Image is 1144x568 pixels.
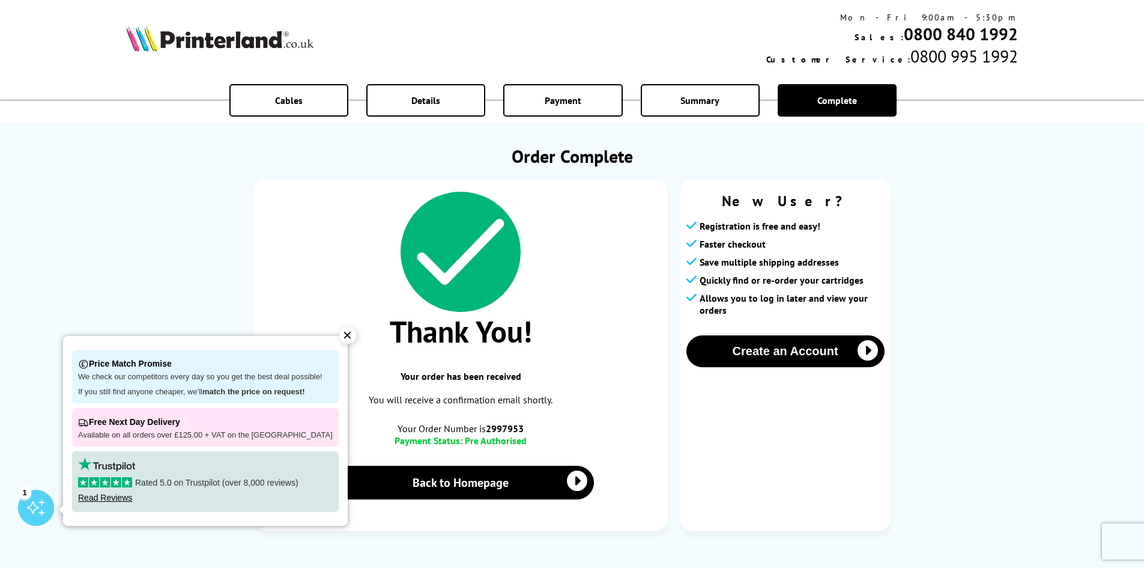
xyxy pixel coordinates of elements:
h1: Order Complete [254,144,891,168]
span: Pre Authorised [465,435,527,447]
span: Save multiple shipping addresses [700,256,839,268]
span: Thank You! [266,312,656,351]
span: Sales: [855,32,904,43]
p: Price Match Promise [78,356,333,372]
span: Cables [275,94,303,106]
span: Payment [545,94,581,106]
img: Printerland Logo [126,25,313,52]
img: trustpilot rating [78,457,135,471]
span: Registration is free and easy! [700,220,820,232]
span: Quickly find or re-order your cartridges [700,274,864,286]
b: 2997953 [486,423,524,435]
a: 0800 840 1992 [904,23,1018,45]
span: Customer Service: [766,54,910,65]
div: ✕ [339,327,356,344]
span: New User? [686,192,885,210]
div: 1 [18,486,31,499]
span: Your order has been received [266,370,656,382]
span: Your Order Number is [266,423,656,435]
span: Complete [817,94,857,106]
div: Mon - Fri 9:00am - 5:30pm [766,12,1018,23]
a: Read Reviews [78,493,132,502]
p: If you still find anyone cheaper, we'll [78,387,333,397]
span: 0800 995 1992 [910,45,1018,67]
p: Free Next Day Delivery [78,414,333,430]
span: Allows you to log in later and view your orders [700,292,885,316]
span: Faster checkout [700,238,766,250]
p: You will receive a confirmation email shortly. [266,392,656,408]
p: Rated 5.0 on Trustpilot (over 8,000 reviews) [78,477,333,488]
span: Payment Status: [395,435,462,447]
strong: match the price on request! [202,387,304,396]
img: stars-5.svg [78,477,132,487]
a: Back to Homepage [327,466,595,499]
p: Available on all orders over £125.00 + VAT on the [GEOGRAPHIC_DATA] [78,430,333,441]
span: Details [411,94,440,106]
p: We check our competitors every day so you get the best deal possible! [78,372,333,382]
button: Create an Account [686,335,885,367]
span: Summary [680,94,719,106]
